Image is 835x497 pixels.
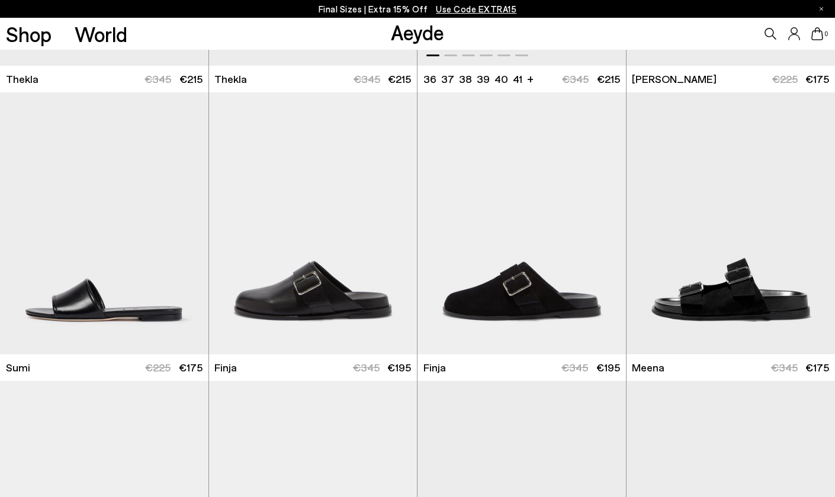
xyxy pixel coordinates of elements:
[459,72,472,86] li: 38
[209,92,417,354] img: Finja Leather Slides
[805,72,829,85] span: €175
[144,72,171,85] span: €345
[513,72,522,86] li: 41
[417,66,626,92] a: 36 37 38 39 40 41 + €345 €215
[423,360,446,375] span: Finja
[179,361,203,374] span: €175
[436,4,516,14] span: Navigate to /collections/ss25-final-sizes
[6,24,52,44] a: Shop
[145,361,171,374] span: €225
[388,72,411,85] span: €215
[319,2,517,17] p: Final Sizes | Extra 15% Off
[423,72,519,86] ul: variant
[772,72,798,85] span: €225
[209,354,417,381] a: Finja €345 €195
[214,72,247,86] span: Thekla
[353,361,380,374] span: €345
[6,360,30,375] span: Sumi
[597,72,620,85] span: €215
[477,72,490,86] li: 39
[632,360,664,375] span: Meena
[494,72,508,86] li: 40
[811,27,823,40] a: 0
[75,24,127,44] a: World
[771,361,798,374] span: €345
[387,361,411,374] span: €195
[354,72,380,85] span: €345
[6,72,38,86] span: Thekla
[209,66,417,92] a: Thekla €345 €215
[391,20,444,44] a: Aeyde
[417,354,626,381] a: Finja €345 €195
[596,361,620,374] span: €195
[632,72,717,86] span: [PERSON_NAME]
[441,72,454,86] li: 37
[423,72,436,86] li: 36
[417,92,626,354] img: Finja Leather Slides
[179,72,203,85] span: €215
[805,361,829,374] span: €175
[562,72,589,85] span: €345
[214,360,237,375] span: Finja
[527,70,534,86] li: +
[823,31,829,37] span: 0
[561,361,588,374] span: €345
